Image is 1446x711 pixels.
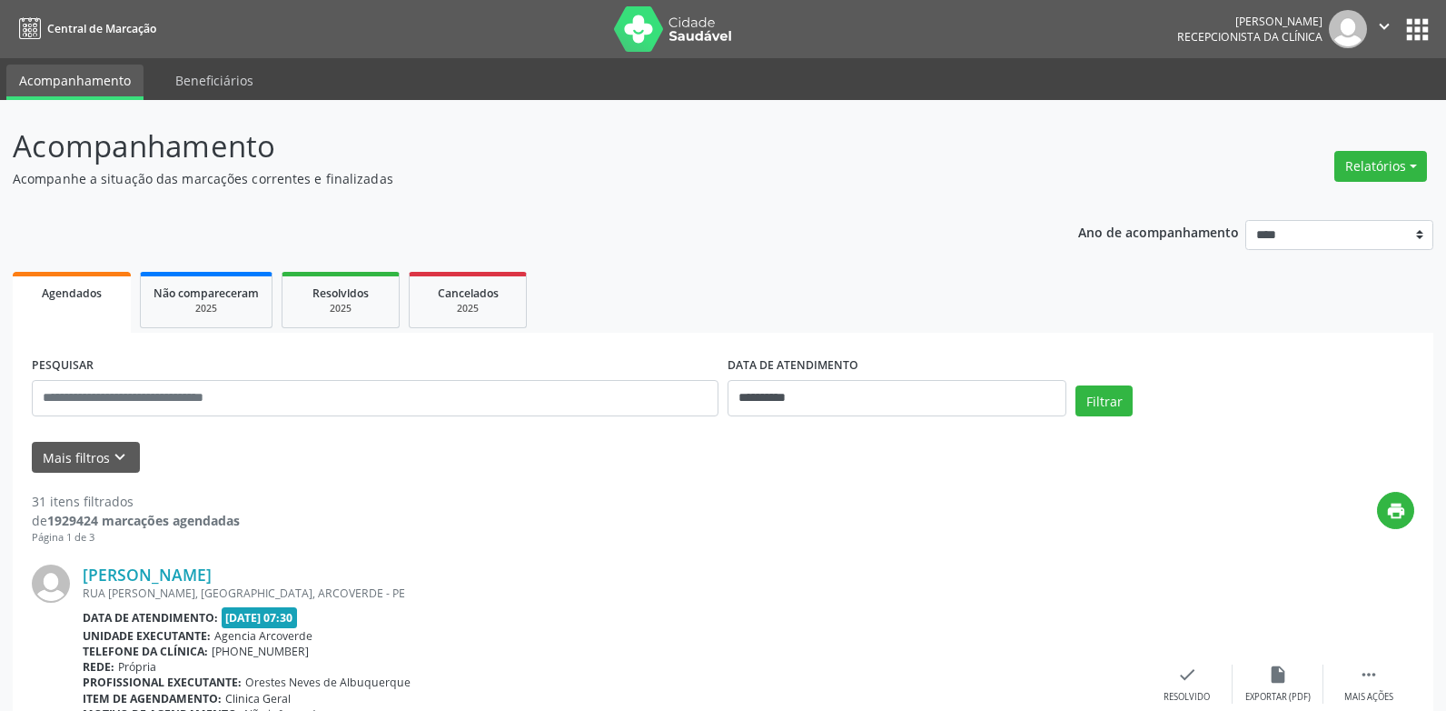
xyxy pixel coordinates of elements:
[13,14,156,44] a: Central de Marcação
[13,124,1007,169] p: Acompanhamento
[222,607,298,628] span: [DATE] 07:30
[83,644,208,659] b: Telefone da clínica:
[32,442,140,474] button: Mais filtroskeyboard_arrow_down
[1268,665,1288,685] i: insert_drive_file
[83,586,1142,601] div: RUA [PERSON_NAME], [GEOGRAPHIC_DATA], ARCOVERDE - PE
[422,302,513,315] div: 2025
[83,628,211,644] b: Unidade executante:
[1334,151,1427,182] button: Relatórios
[32,492,240,511] div: 31 itens filtrados
[312,285,369,301] span: Resolvidos
[32,352,94,380] label: PESQUISAR
[212,644,309,659] span: [PHONE_NUMBER]
[83,610,218,626] b: Data de atendimento:
[225,691,291,706] span: Clinica Geral
[83,565,212,585] a: [PERSON_NAME]
[110,447,130,467] i: keyboard_arrow_down
[47,21,156,36] span: Central de Marcação
[295,302,386,315] div: 2025
[154,285,259,301] span: Não compareceram
[32,530,240,546] div: Página 1 de 3
[245,675,411,690] span: Orestes Neves de Albuquerque
[1177,665,1197,685] i: check
[1245,691,1311,704] div: Exportar (PDF)
[1078,220,1239,243] p: Ano de acompanhamento
[1075,386,1133,416] button: Filtrar
[154,302,259,315] div: 2025
[47,512,240,529] strong: 1929424 marcações agendadas
[438,285,499,301] span: Cancelados
[1359,665,1379,685] i: 
[1401,14,1433,45] button: apps
[32,565,70,603] img: img
[728,352,858,380] label: DATA DE ATENDIMENTO
[1386,501,1406,521] i: print
[1377,492,1414,529] button: print
[83,659,114,675] b: Rede:
[32,511,240,530] div: de
[1344,691,1393,704] div: Mais ações
[83,675,242,690] b: Profissional executante:
[1374,16,1394,36] i: 
[1329,10,1367,48] img: img
[163,65,266,96] a: Beneficiários
[42,285,102,301] span: Agendados
[1164,691,1210,704] div: Resolvido
[1177,14,1322,29] div: [PERSON_NAME]
[1367,10,1401,48] button: 
[6,65,144,100] a: Acompanhamento
[1177,29,1322,45] span: Recepcionista da clínica
[83,691,222,706] b: Item de agendamento:
[214,628,312,644] span: Agencia Arcoverde
[118,659,156,675] span: Própria
[13,169,1007,188] p: Acompanhe a situação das marcações correntes e finalizadas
